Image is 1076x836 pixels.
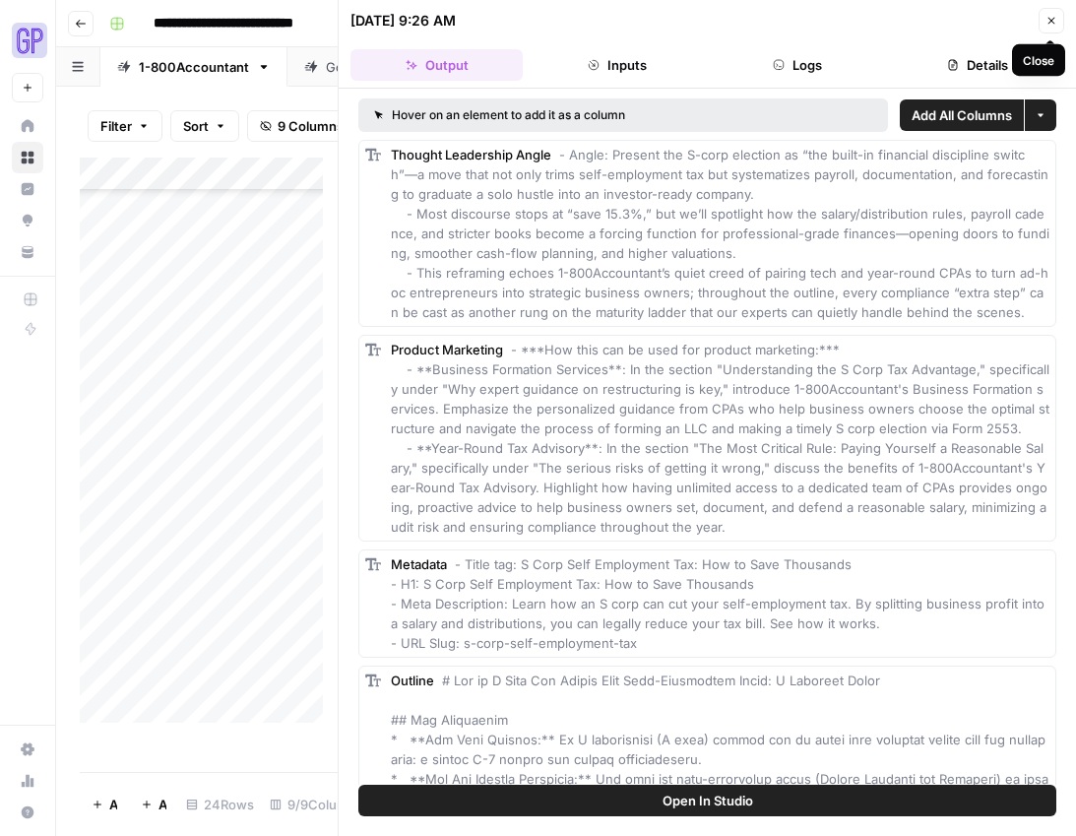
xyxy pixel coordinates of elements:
[12,173,43,205] a: Insights
[278,116,344,136] span: 9 Columns
[358,785,1056,816] button: Open In Studio
[262,789,371,820] div: 9/9 Columns
[287,47,419,87] a: Goldcast
[912,105,1012,125] span: Add All Columns
[391,556,447,572] span: Metadata
[12,765,43,797] a: Usage
[892,49,1064,81] button: Details
[326,57,381,77] div: Goldcast
[12,23,47,58] img: Growth Plays Logo
[178,789,262,820] div: 24 Rows
[374,106,749,124] div: Hover on an element to add it as a column
[170,110,239,142] button: Sort
[139,57,249,77] div: 1-800Accountant
[129,789,178,820] button: Add 10 Rows
[663,791,753,810] span: Open In Studio
[350,11,456,31] div: [DATE] 9:26 AM
[100,116,132,136] span: Filter
[712,49,884,81] button: Logs
[12,797,43,828] button: Help + Support
[900,99,1024,131] button: Add All Columns
[12,142,43,173] a: Browse
[12,110,43,142] a: Home
[247,110,356,142] button: 9 Columns
[391,147,1049,320] span: - Angle: Present the S-corp election as “the built-in financial discipline switch”—a move that no...
[391,342,1049,535] span: - ***How this can be used for product marketing:*** - **Business Formation Services**: In the sec...
[88,110,162,142] button: Filter
[391,147,551,162] span: Thought Leadership Angle
[391,673,434,688] span: Outline
[109,795,117,814] span: Add Row
[350,49,523,81] button: Output
[12,734,43,765] a: Settings
[80,789,129,820] button: Add Row
[12,236,43,268] a: Your Data
[158,795,166,814] span: Add 10 Rows
[183,116,209,136] span: Sort
[391,342,503,357] span: Product Marketing
[12,16,43,65] button: Workspace: Growth Plays
[1023,51,1054,69] div: Close
[12,205,43,236] a: Opportunities
[100,47,287,87] a: 1-800Accountant
[531,49,703,81] button: Inputs
[391,556,1048,651] span: - Title tag: S Corp Self Employment Tax: How to Save Thousands - H1: S Corp Self Employment Tax: ...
